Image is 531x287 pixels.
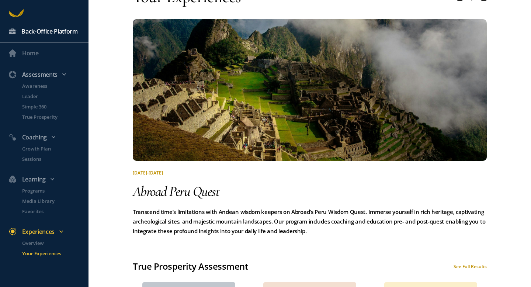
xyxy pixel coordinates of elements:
[133,19,487,161] img: quest-1753795765567.jpeg
[22,250,87,257] p: Your Experiences
[22,48,39,58] div: Home
[4,70,91,79] div: Assessments
[13,145,88,152] a: Growth Plan
[22,145,87,152] p: Growth Plan
[22,155,87,163] p: Sessions
[13,239,88,247] a: Overview
[22,82,87,90] p: Awareness
[22,93,87,100] p: Leader
[133,259,249,273] div: True Prosperity Assessment
[4,227,91,236] div: Experiences
[21,27,78,36] div: Back-Office Platform
[22,197,87,205] p: Media Library
[22,187,87,194] p: Programs
[22,208,87,215] p: Favorites
[13,82,88,90] a: Awareness
[13,208,88,215] a: Favorites
[22,239,87,247] p: Overview
[13,250,88,257] a: Your Experiences
[133,170,163,176] span: [DATE]-[DATE]
[13,93,88,100] a: Leader
[22,113,87,121] p: True Prosperity
[4,132,91,142] div: Coaching
[13,155,88,163] a: Sessions
[133,183,219,200] span: Abroad Peru Quest
[13,113,88,121] a: True Prosperity
[22,103,87,110] p: Simple 360
[13,187,88,194] a: Programs
[4,174,91,184] div: Learning
[13,103,88,110] a: Simple 360
[13,197,88,205] a: Media Library
[133,207,487,236] pre: Transcend time’s limitations with Andean wisdom keepers on Abroad’s Peru Wisdom Quest. Immerse yo...
[454,263,487,270] div: See Full Results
